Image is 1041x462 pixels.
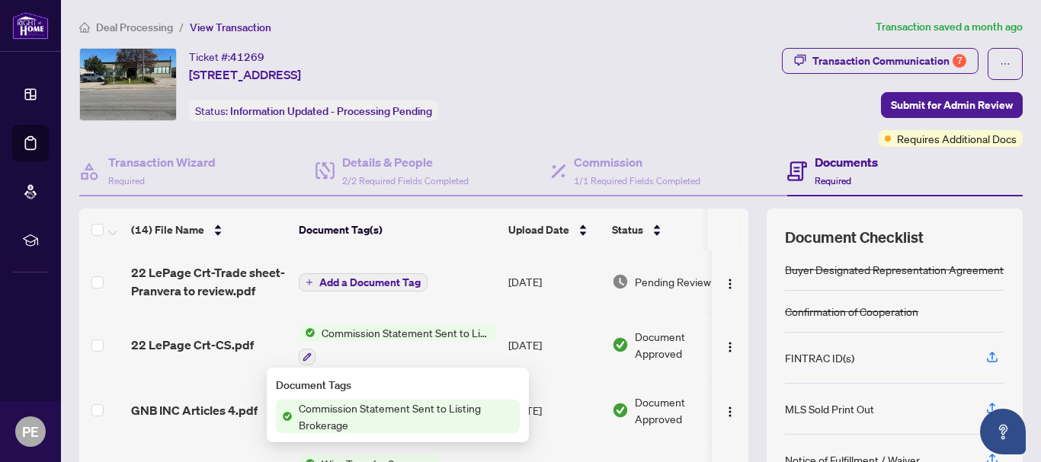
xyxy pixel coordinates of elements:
th: Document Tag(s) [293,209,502,251]
div: Status: [189,100,438,121]
img: IMG-W12147273_1.jpg [80,49,176,120]
span: 1/1 Required Fields Completed [574,175,700,186]
span: Required [815,175,851,186]
button: Open asap [980,409,1026,454]
span: Requires Additional Docs [897,130,1017,147]
span: Commission Statement Sent to Listing Brokerage [293,400,520,433]
img: Document Status [612,402,629,419]
span: Deal Processing [96,21,173,34]
article: Transaction saved a month ago [876,18,1023,36]
span: 2/2 Required Fields Completed [342,175,469,186]
button: Logo [718,333,742,357]
span: View Transaction [190,21,271,34]
td: [DATE] [502,312,606,378]
img: Status Icon [299,324,316,341]
div: Confirmation of Cooperation [785,303,918,320]
span: 41269 [230,50,264,64]
h4: Details & People [342,153,469,171]
th: Status [606,209,735,251]
h4: Transaction Wizard [108,153,216,171]
button: Logo [718,269,742,294]
h4: Documents [815,153,878,171]
th: (14) File Name [125,209,293,251]
span: Submit for Admin Review [891,93,1013,117]
img: Document Status [612,336,629,353]
span: Document Checklist [785,227,924,248]
span: Required [108,175,145,186]
span: Status [612,221,643,238]
li: / [179,18,184,36]
img: Logo [724,341,736,353]
span: Upload Date [508,221,569,238]
img: Status Icon [276,408,293,425]
span: [STREET_ADDRESS] [189,65,301,84]
span: 22 LePage Crt-CS.pdf [131,336,254,354]
div: Buyer Designated Representation Agreement [785,261,1004,278]
img: logo [12,11,49,40]
button: Transaction Communication7 [782,48,979,74]
div: Document Tags [276,377,520,393]
h4: Commission [574,153,700,171]
span: Pending Review [635,273,711,290]
button: Logo [718,398,742,422]
span: PE [22,421,39,442]
img: Logo [724,278,736,290]
span: Add a Document Tag [319,277,421,288]
img: Logo [724,406,736,418]
span: (14) File Name [131,221,204,238]
span: GNB INC Articles 4.pdf [131,401,258,419]
img: Document Status [612,273,629,290]
span: home [79,22,90,33]
button: Submit for Admin Review [881,92,1023,118]
div: FINTRAC ID(s) [785,349,854,366]
td: [DATE] [502,378,606,443]
span: plus [306,279,313,286]
div: 7 [953,54,966,68]
div: Ticket #: [189,48,264,65]
span: Document Approved [635,328,729,362]
span: Commission Statement Sent to Listing Brokerage [316,324,496,341]
span: Information Updated - Processing Pending [230,104,432,118]
span: Document Approved [635,393,729,427]
button: Status IconCommission Statement Sent to Listing Brokerage [299,324,496,365]
td: [DATE] [502,251,606,312]
div: MLS Sold Print Out [785,400,874,417]
span: ellipsis [1000,59,1011,69]
div: Transaction Communication [812,49,966,73]
th: Upload Date [502,209,606,251]
button: Add a Document Tag [299,272,428,292]
button: Add a Document Tag [299,273,428,292]
span: 22 LePage Crt-Trade sheet-Pranvera to review.pdf [131,263,287,300]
